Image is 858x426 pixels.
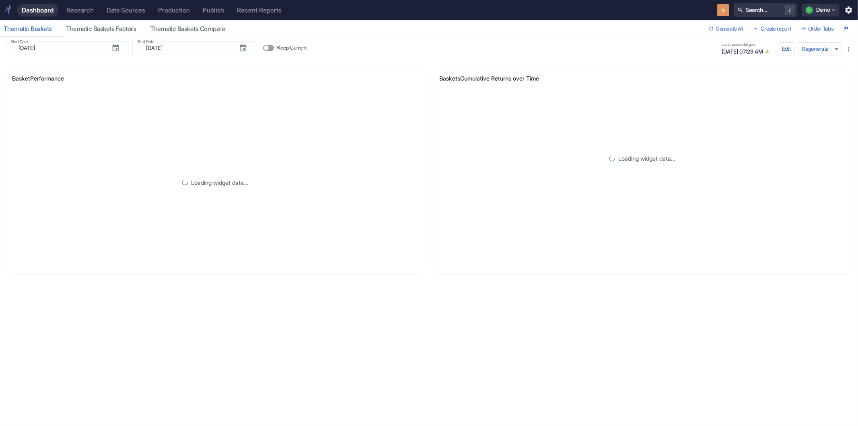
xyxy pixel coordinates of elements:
[62,4,99,17] a: Research
[66,6,94,14] div: Research
[722,47,772,56] span: [DATE] 07:29 AM
[22,6,53,14] div: Dashboard
[138,39,154,45] label: End Date
[153,4,195,17] a: Production
[618,154,676,163] p: Loading widget data...
[10,39,28,45] label: Start Date
[4,25,60,33] div: Thematic Baskets
[203,6,224,14] div: Publish
[14,43,105,53] input: yyyy-mm-dd
[798,42,833,56] button: Regenerate
[734,3,797,17] button: Search.../
[141,43,233,53] input: yyyy-mm-dd
[191,178,249,187] p: Loading widget data...
[798,23,837,35] button: Order Tabs
[17,4,58,17] a: Dashboard
[102,4,150,17] a: Data Sources
[841,23,853,35] button: Launch Tour
[232,4,286,17] a: Recent Reports
[717,4,730,17] button: New Resource
[237,6,282,14] div: Recent Reports
[198,4,229,17] a: Publish
[806,6,813,14] div: L
[706,23,747,35] button: Generate All
[12,74,76,83] p: Basket Performance
[750,23,794,35] button: Create report
[0,21,706,37] div: dashboard tabs
[158,6,190,14] div: Production
[722,43,772,46] span: Last successful gen.
[778,42,795,56] button: config
[66,25,144,33] div: Thematic Baskets Factors
[107,6,145,14] div: Data Sources
[802,4,839,17] button: LDemo
[440,74,552,83] p: Baskets Cumulative Returns over Time
[150,25,233,33] div: Thematic Baskets Compare
[277,44,307,52] span: Keep Current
